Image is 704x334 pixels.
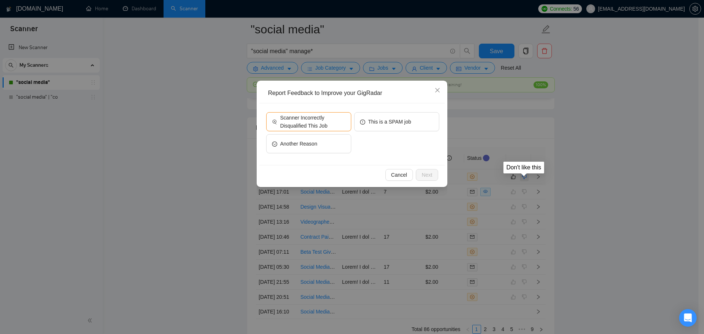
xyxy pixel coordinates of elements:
[434,87,440,93] span: close
[368,118,411,126] span: This is a SPAM job
[268,89,441,97] div: Report Feedback to Improve your GigRadar
[272,141,277,146] span: frown
[266,134,351,153] button: frownAnother Reason
[280,140,317,148] span: Another Reason
[679,309,697,327] div: Open Intercom Messenger
[266,112,351,131] button: Scanner Incorrectly Disqualified This Job
[385,169,413,181] button: Cancel
[280,114,345,130] span: Scanner Incorrectly Disqualified This Job
[354,112,439,131] button: exclamation-circleThis is a SPAM job
[428,81,447,100] button: Close
[416,169,438,181] button: Next
[360,119,365,124] span: exclamation-circle
[391,171,407,179] span: Cancel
